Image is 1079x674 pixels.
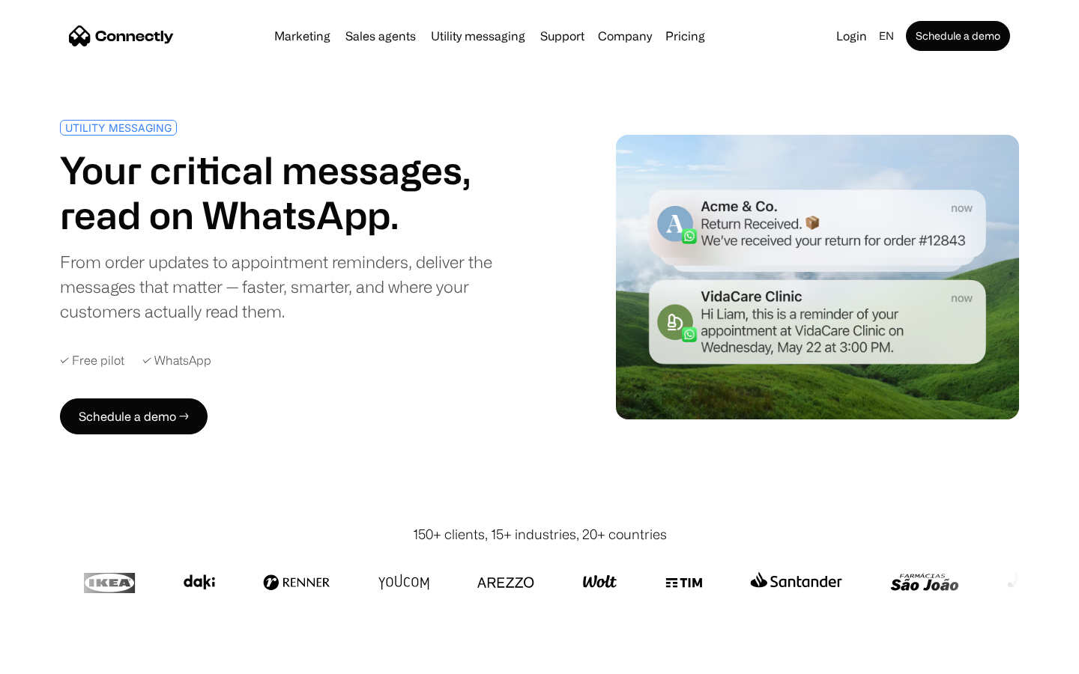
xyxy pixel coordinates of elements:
div: Company [598,25,652,46]
aside: Language selected: English [15,646,90,669]
h1: Your critical messages, read on WhatsApp. [60,148,534,237]
ul: Language list [30,648,90,669]
a: Sales agents [339,30,422,42]
a: Marketing [268,30,336,42]
a: Utility messaging [425,30,531,42]
a: Schedule a demo → [60,398,208,434]
div: From order updates to appointment reminders, deliver the messages that matter — faster, smarter, ... [60,249,534,324]
div: 150+ clients, 15+ industries, 20+ countries [413,524,667,544]
div: UTILITY MESSAGING [65,122,172,133]
div: en [879,25,894,46]
div: ✓ WhatsApp [142,353,211,368]
div: ✓ Free pilot [60,353,124,368]
a: Support [534,30,590,42]
a: Schedule a demo [906,21,1010,51]
a: Login [830,25,873,46]
a: Pricing [659,30,711,42]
